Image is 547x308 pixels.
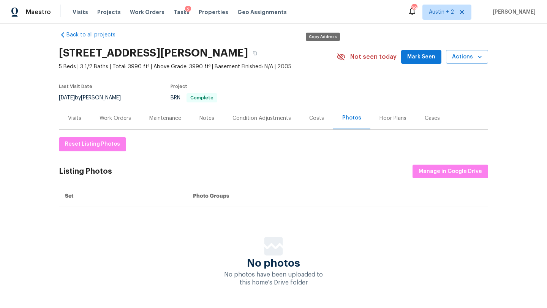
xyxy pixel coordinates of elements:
div: Costs [309,115,324,122]
div: 39 [411,5,417,12]
div: Listing Photos [59,168,112,175]
a: Back to all projects [59,31,132,39]
button: Actions [446,50,488,64]
span: BRN [171,95,217,101]
button: Reset Listing Photos [59,137,126,151]
div: Condition Adjustments [232,115,291,122]
div: Visits [68,115,81,122]
span: Visits [73,8,88,16]
span: Reset Listing Photos [65,140,120,149]
span: Maestro [26,8,51,16]
span: [DATE] [59,95,75,101]
span: Work Orders [130,8,164,16]
div: Maintenance [149,115,181,122]
span: Manage in Google Drive [419,167,482,176]
div: by [PERSON_NAME] [59,93,130,102]
span: Project [171,84,187,89]
span: [PERSON_NAME] [490,8,536,16]
span: Austin + 2 [429,8,454,16]
button: Mark Seen [401,50,441,64]
span: Tasks [174,9,190,15]
th: Photo Groups [187,186,488,206]
div: Work Orders [100,115,131,122]
th: Set [59,186,187,206]
span: No photos have been uploaded to this home's Drive folder [224,272,323,286]
button: Manage in Google Drive [413,165,488,179]
span: Last Visit Date [59,84,92,89]
span: Not seen today [350,53,397,61]
span: Projects [97,8,121,16]
span: Complete [187,96,217,100]
div: Photos [342,114,361,122]
span: Mark Seen [407,52,435,62]
span: Actions [452,52,482,62]
div: 2 [185,6,191,13]
span: Properties [199,8,228,16]
div: Cases [425,115,440,122]
div: Notes [199,115,214,122]
span: Geo Assignments [237,8,287,16]
span: 5 Beds | 3 1/2 Baths | Total: 3990 ft² | Above Grade: 3990 ft² | Basement Finished: N/A | 2005 [59,63,337,71]
div: Floor Plans [379,115,406,122]
h2: [STREET_ADDRESS][PERSON_NAME] [59,49,248,57]
span: No photos [247,259,300,267]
